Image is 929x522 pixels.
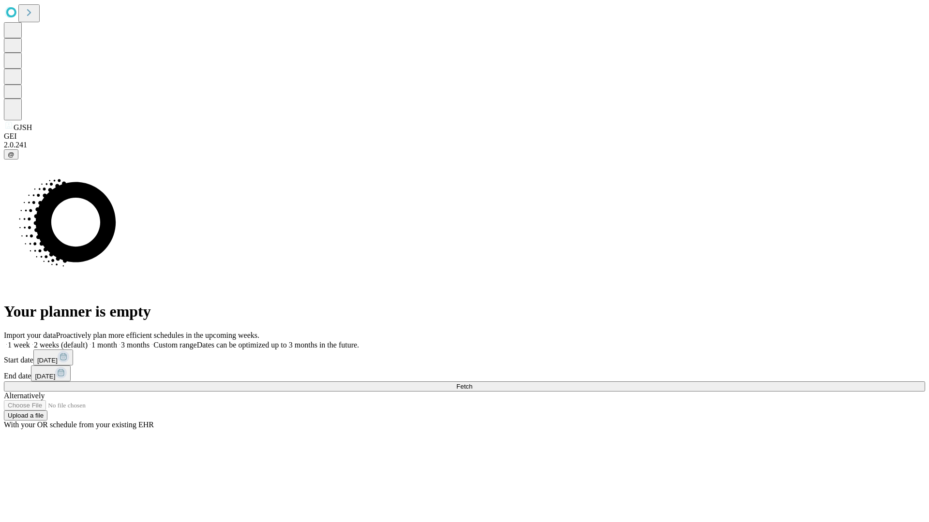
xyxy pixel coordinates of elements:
button: Upload a file [4,410,47,420]
span: Import your data [4,331,56,339]
span: [DATE] [37,357,58,364]
div: Start date [4,349,925,365]
span: Custom range [153,341,196,349]
button: @ [4,149,18,159]
span: Fetch [456,383,472,390]
span: 1 month [91,341,117,349]
span: 1 week [8,341,30,349]
span: [DATE] [35,373,55,380]
div: GEI [4,132,925,141]
span: GJSH [14,123,32,131]
button: [DATE] [31,365,71,381]
span: 3 months [121,341,150,349]
button: Fetch [4,381,925,391]
span: Dates can be optimized up to 3 months in the future. [197,341,359,349]
span: Proactively plan more efficient schedules in the upcoming weeks. [56,331,259,339]
button: [DATE] [33,349,73,365]
div: 2.0.241 [4,141,925,149]
span: With your OR schedule from your existing EHR [4,420,154,429]
span: 2 weeks (default) [34,341,88,349]
div: End date [4,365,925,381]
span: @ [8,151,15,158]
span: Alternatively [4,391,45,400]
h1: Your planner is empty [4,303,925,320]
